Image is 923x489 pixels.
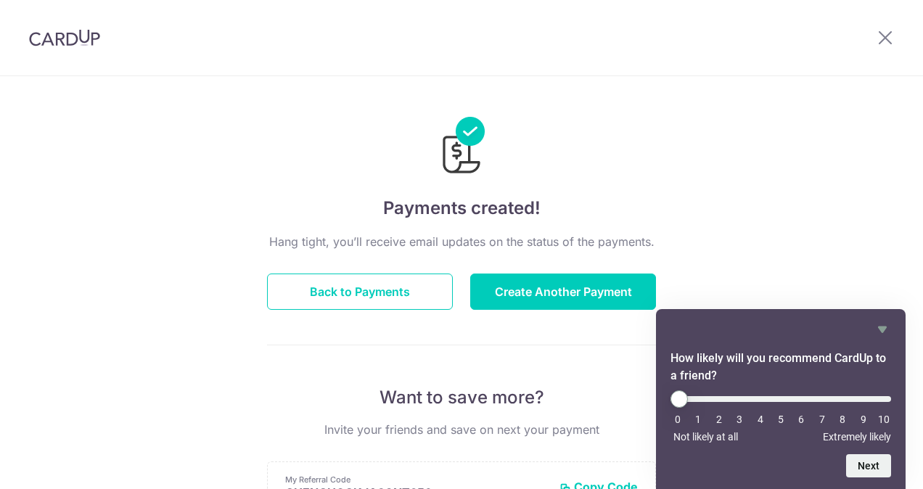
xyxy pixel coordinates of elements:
[732,414,747,425] li: 3
[670,390,891,443] div: How likely will you recommend CardUp to a friend? Select an option from 0 to 10, with 0 being Not...
[835,414,850,425] li: 8
[753,414,768,425] li: 4
[267,195,656,221] h4: Payments created!
[267,386,656,409] p: Want to save more?
[470,274,656,310] button: Create Another Payment
[856,414,871,425] li: 9
[774,414,788,425] li: 5
[673,431,738,443] span: Not likely at all
[670,414,685,425] li: 0
[267,233,656,250] p: Hang tight, you’ll receive email updates on the status of the payments.
[285,474,548,485] p: My Referral Code
[29,29,100,46] img: CardUp
[438,117,485,178] img: Payments
[712,414,726,425] li: 2
[267,274,453,310] button: Back to Payments
[794,414,808,425] li: 6
[267,421,656,438] p: Invite your friends and save on next your payment
[877,414,891,425] li: 10
[874,321,891,338] button: Hide survey
[670,321,891,477] div: How likely will you recommend CardUp to a friend? Select an option from 0 to 10, with 0 being Not...
[823,431,891,443] span: Extremely likely
[815,414,829,425] li: 7
[846,454,891,477] button: Next question
[691,414,705,425] li: 1
[670,350,891,385] h2: How likely will you recommend CardUp to a friend? Select an option from 0 to 10, with 0 being Not...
